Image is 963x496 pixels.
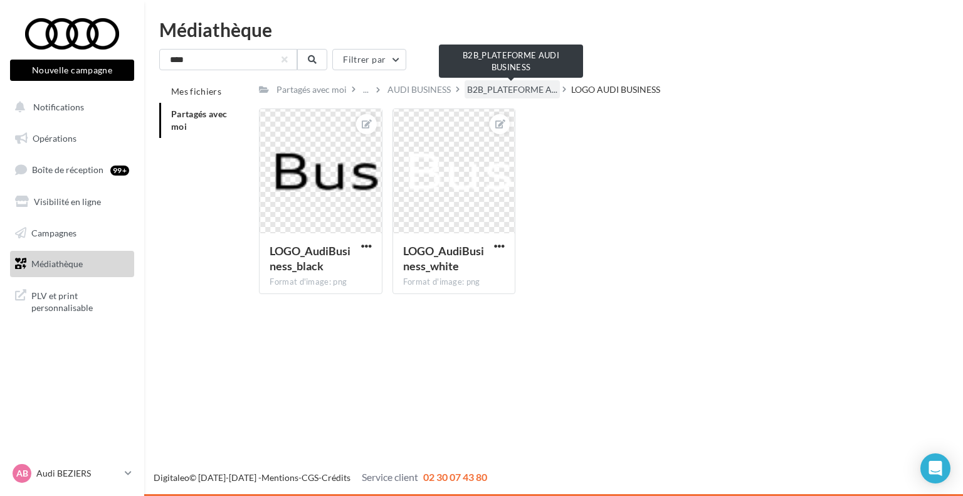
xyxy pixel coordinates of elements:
[32,164,103,175] span: Boîte de réception
[270,277,371,288] div: Format d'image: png
[110,166,129,176] div: 99+
[33,102,84,112] span: Notifications
[261,472,298,483] a: Mentions
[8,125,137,152] a: Opérations
[332,49,406,70] button: Filtrer par
[8,189,137,215] a: Visibilité en ligne
[10,462,134,485] a: AB Audi BEZIERS
[302,472,318,483] a: CGS
[920,453,950,483] div: Open Intercom Messenger
[403,244,484,273] span: LOGO_AudiBusiness_white
[8,94,132,120] button: Notifications
[387,83,451,96] div: AUDI BUSINESS
[8,251,137,277] a: Médiathèque
[467,83,557,96] span: B2B_PLATEFORME A...
[154,472,189,483] a: Digitaleo
[171,86,221,97] span: Mes fichiers
[571,83,660,96] div: LOGO AUDI BUSINESS
[8,156,137,183] a: Boîte de réception99+
[403,277,505,288] div: Format d'image: png
[31,227,76,238] span: Campagnes
[10,60,134,81] button: Nouvelle campagne
[270,244,350,273] span: LOGO_AudiBusiness_black
[276,83,347,96] div: Partagés avec moi
[159,20,948,39] div: Médiathèque
[154,472,487,483] span: © [DATE]-[DATE] - - -
[322,472,350,483] a: Crédits
[16,467,28,480] span: AB
[171,108,228,132] span: Partagés avec moi
[36,467,120,480] p: Audi BEZIERS
[31,258,83,269] span: Médiathèque
[34,196,101,207] span: Visibilité en ligne
[8,220,137,246] a: Campagnes
[439,45,583,78] div: B2B_PLATEFORME AUDI BUSINESS
[33,133,76,144] span: Opérations
[360,81,371,98] div: ...
[423,471,487,483] span: 02 30 07 43 80
[362,471,418,483] span: Service client
[31,287,129,314] span: PLV et print personnalisable
[8,282,137,319] a: PLV et print personnalisable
